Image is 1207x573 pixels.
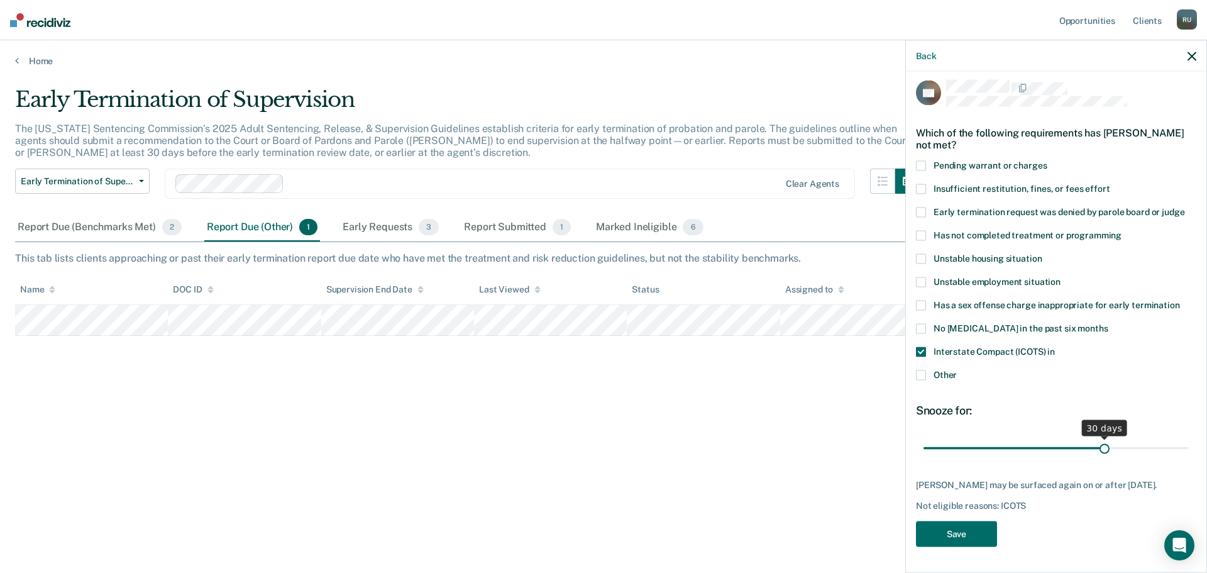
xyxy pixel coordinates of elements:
[15,87,920,123] div: Early Termination of Supervision
[340,214,441,242] div: Early Requests
[934,300,1180,310] span: Has a sex offense charge inappropriate for early termination
[10,13,70,27] img: Recidiviz
[916,479,1196,490] div: [PERSON_NAME] may be surfaced again on or after [DATE].
[326,284,424,295] div: Supervision End Date
[916,501,1196,511] div: Not eligible reasons: ICOTS
[934,230,1122,240] span: Has not completed treatment or programming
[1177,9,1197,30] div: R U
[1081,420,1127,436] div: 30 days
[173,284,213,295] div: DOC ID
[1164,530,1194,560] div: Open Intercom Messenger
[916,116,1196,160] div: Which of the following requirements has [PERSON_NAME] not met?
[785,284,844,295] div: Assigned to
[934,207,1184,217] span: Early termination request was denied by parole board or judge
[916,521,997,547] button: Save
[15,214,184,242] div: Report Due (Benchmarks Met)
[934,160,1047,170] span: Pending warrant or charges
[15,252,1192,264] div: This tab lists clients approaching or past their early termination report due date who have met t...
[204,214,320,242] div: Report Due (Other)
[553,219,571,235] span: 1
[461,214,573,242] div: Report Submitted
[683,219,703,235] span: 6
[162,219,182,235] span: 2
[916,50,936,61] button: Back
[934,370,957,380] span: Other
[593,214,706,242] div: Marked Ineligible
[786,179,839,189] div: Clear agents
[419,219,439,235] span: 3
[934,253,1042,264] span: Unstable housing situation
[934,277,1061,287] span: Unstable employment situation
[479,284,540,295] div: Last Viewed
[632,284,659,295] div: Status
[934,347,1055,357] span: Interstate Compact (ICOTS) in
[299,219,317,235] span: 1
[916,404,1196,418] div: Snooze for:
[15,123,910,159] p: The [US_STATE] Sentencing Commission’s 2025 Adult Sentencing, Release, & Supervision Guidelines e...
[15,55,1192,67] a: Home
[20,284,55,295] div: Name
[934,184,1110,194] span: Insufficient restitution, fines, or fees effort
[21,176,134,187] span: Early Termination of Supervision
[934,323,1108,333] span: No [MEDICAL_DATA] in the past six months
